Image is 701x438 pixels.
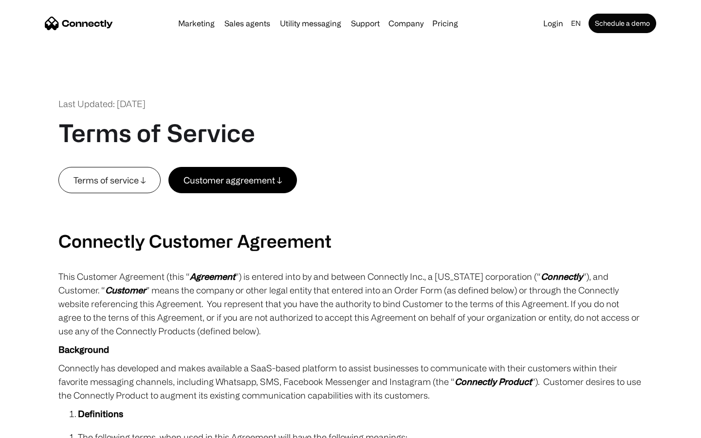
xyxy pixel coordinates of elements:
[58,212,643,225] p: ‍
[589,14,656,33] a: Schedule a demo
[428,19,462,27] a: Pricing
[184,173,282,187] div: Customer aggreement ↓
[58,361,643,402] p: Connectly has developed and makes available a SaaS-based platform to assist businesses to communi...
[58,270,643,338] p: This Customer Agreement (this “ ”) is entered into by and between Connectly Inc., a [US_STATE] co...
[221,19,274,27] a: Sales agents
[174,19,219,27] a: Marketing
[58,97,146,110] div: Last Updated: [DATE]
[571,17,581,30] div: en
[19,421,58,435] ul: Language list
[58,345,109,354] strong: Background
[78,409,123,419] strong: Definitions
[45,16,113,31] a: home
[276,19,345,27] a: Utility messaging
[58,193,643,207] p: ‍
[567,17,587,30] div: en
[105,285,146,295] em: Customer
[10,420,58,435] aside: Language selected: English
[347,19,384,27] a: Support
[539,17,567,30] a: Login
[74,173,146,187] div: Terms of service ↓
[455,377,532,386] em: Connectly Product
[190,272,235,281] em: Agreement
[58,118,255,147] h1: Terms of Service
[386,17,426,30] div: Company
[541,272,583,281] em: Connectly
[388,17,424,30] div: Company
[58,230,643,251] h2: Connectly Customer Agreement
